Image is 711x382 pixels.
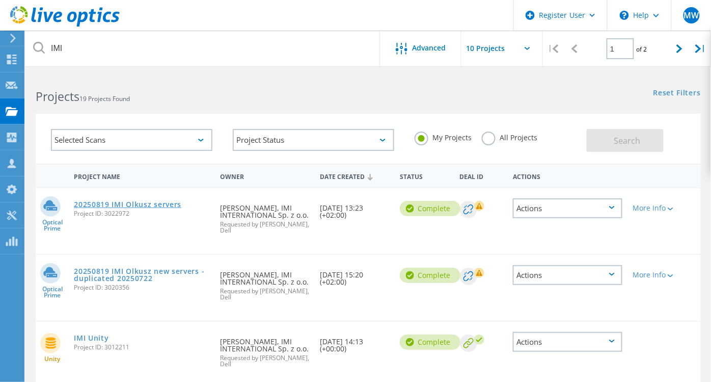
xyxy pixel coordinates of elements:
[74,285,210,291] span: Project ID: 3020356
[587,129,664,152] button: Search
[74,268,210,282] a: 20250819 IMI Olkusz new servers - duplicated 20250722
[637,45,647,54] span: of 2
[455,166,508,185] div: Deal Id
[633,205,675,212] div: More Info
[633,271,675,278] div: More Info
[400,268,460,283] div: Complete
[400,201,460,216] div: Complete
[315,255,395,296] div: [DATE] 15:20 (+02:00)
[221,221,310,234] span: Requested by [PERSON_NAME], Dell
[482,132,537,141] label: All Projects
[44,356,60,362] span: Unity
[233,129,394,151] div: Project Status
[690,31,711,67] div: |
[513,332,622,352] div: Actions
[415,132,472,141] label: My Projects
[74,201,181,208] a: 20250819 IMI Olkusz servers
[69,166,215,185] div: Project Name
[215,166,315,185] div: Owner
[10,21,120,29] a: Live Optics Dashboard
[513,265,622,285] div: Actions
[36,286,69,298] span: Optical Prime
[653,89,701,98] a: Reset Filters
[215,322,315,377] div: [PERSON_NAME], IMI INTERNATIONAL Sp. z o.o.
[51,129,212,151] div: Selected Scans
[25,31,380,66] input: Search projects by name, owner, ID, company, etc
[315,188,395,229] div: [DATE] 13:23 (+02:00)
[683,11,699,19] span: MW
[36,219,69,232] span: Optical Prime
[215,188,315,244] div: [PERSON_NAME], IMI INTERNATIONAL Sp. z o.o.
[74,211,210,217] span: Project ID: 3022972
[513,198,622,218] div: Actions
[74,344,210,350] span: Project ID: 3012211
[395,166,455,185] div: Status
[315,166,395,186] div: Date Created
[543,31,564,67] div: |
[413,44,446,52] span: Advanced
[221,288,310,300] span: Requested by [PERSON_NAME], Dell
[215,255,315,311] div: [PERSON_NAME], IMI INTERNATIONAL Sp. z o.o.
[36,88,79,105] b: Projects
[74,335,108,342] a: IMI Unity
[400,335,460,350] div: Complete
[79,94,130,103] span: 19 Projects Found
[508,166,627,185] div: Actions
[221,355,310,367] span: Requested by [PERSON_NAME], Dell
[315,322,395,363] div: [DATE] 14:13 (+00:00)
[620,11,629,20] svg: \n
[614,135,640,146] span: Search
